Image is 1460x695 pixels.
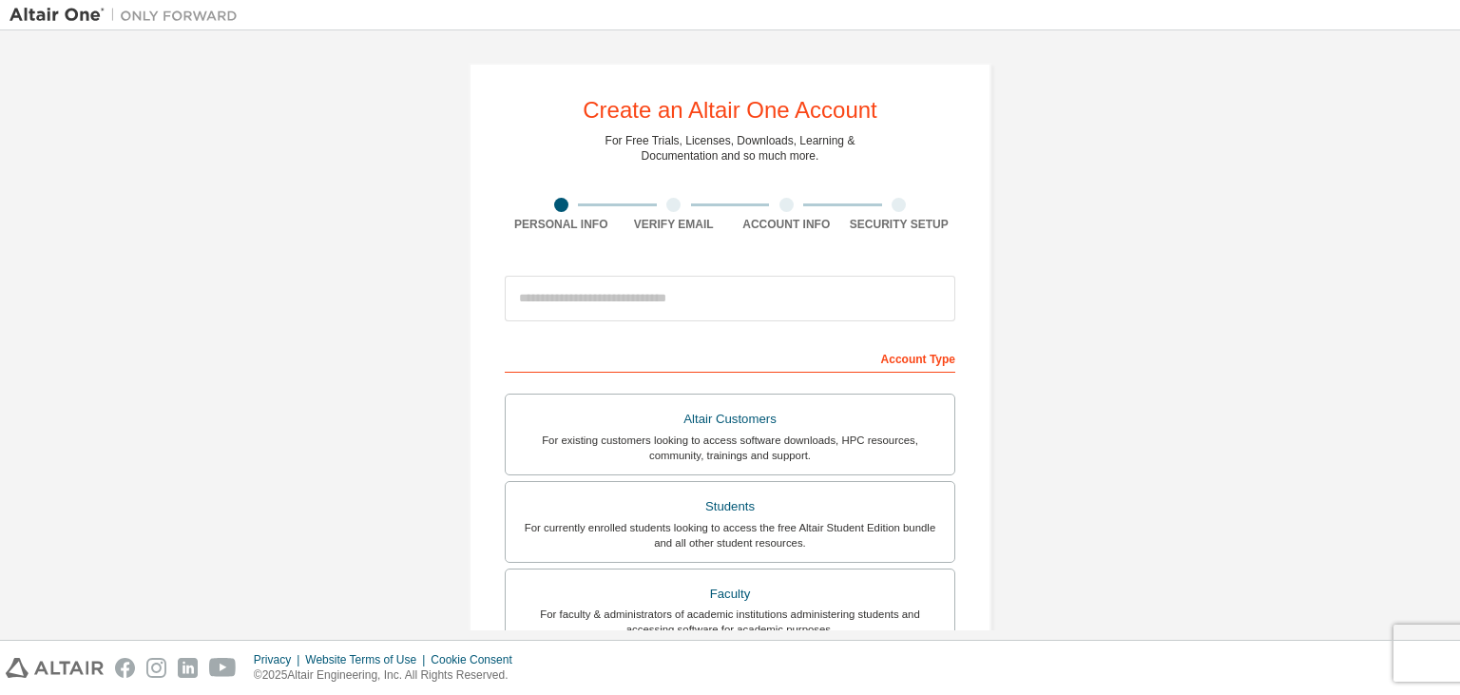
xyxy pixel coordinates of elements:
[517,433,943,463] div: For existing customers looking to access software downloads, HPC resources, community, trainings ...
[505,217,618,232] div: Personal Info
[583,99,877,122] div: Create an Altair One Account
[517,581,943,608] div: Faculty
[517,607,943,637] div: For faculty & administrators of academic institutions administering students and accessing softwa...
[517,520,943,550] div: For currently enrolled students looking to access the free Altair Student Edition bundle and all ...
[10,6,247,25] img: Altair One
[505,342,955,373] div: Account Type
[305,652,431,667] div: Website Terms of Use
[618,217,731,232] div: Verify Email
[146,658,166,678] img: instagram.svg
[115,658,135,678] img: facebook.svg
[517,493,943,520] div: Students
[843,217,956,232] div: Security Setup
[605,133,855,164] div: For Free Trials, Licenses, Downloads, Learning & Documentation and so much more.
[6,658,104,678] img: altair_logo.svg
[178,658,198,678] img: linkedin.svg
[254,667,524,684] p: © 2025 Altair Engineering, Inc. All Rights Reserved.
[730,217,843,232] div: Account Info
[254,652,305,667] div: Privacy
[209,658,237,678] img: youtube.svg
[517,406,943,433] div: Altair Customers
[431,652,523,667] div: Cookie Consent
